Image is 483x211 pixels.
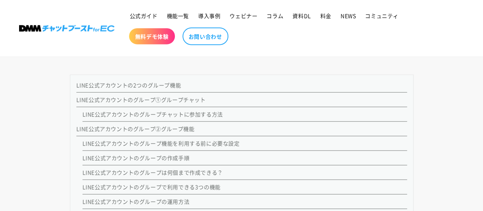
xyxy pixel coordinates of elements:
a: 無料デモ体験 [129,28,175,44]
a: NEWS [336,8,360,24]
a: LINE公式アカウントのグループの運用方法 [82,198,190,205]
span: お問い合わせ [189,33,222,40]
a: お問い合わせ [183,28,228,45]
span: 公式ガイド [130,12,158,19]
a: LINE公式アカウントのグループで利用できる3つの機能 [82,183,221,191]
a: LINE公式アカウントのグループは何個まで作成できる？ [82,168,223,176]
a: 導入事例 [194,8,225,24]
span: NEWS [341,12,356,19]
span: 無料デモ体験 [135,33,169,40]
span: 資料DL [292,12,311,19]
span: 機能一覧 [167,12,189,19]
span: 料金 [320,12,331,19]
a: LINE公式アカウントのグループ②グループ機能 [76,125,195,132]
span: ウェビナー [229,12,257,19]
a: LINE公式アカウントのグループの作成手順 [82,154,190,162]
span: 導入事例 [198,12,220,19]
a: LINE公式アカウントの2つのグループ機能 [76,81,181,89]
a: 公式ガイド [125,8,162,24]
a: 料金 [316,8,336,24]
a: LINE公式アカウントのグループチャットに参加する方法 [82,110,223,118]
a: LINE公式アカウントのグループ機能を利用する前に必要な設定 [82,139,240,147]
a: 資料DL [288,8,315,24]
a: コラム [262,8,288,24]
span: コラム [267,12,283,19]
img: 株式会社DMM Boost [19,25,115,32]
a: ウェビナー [225,8,262,24]
a: 機能一覧 [162,8,194,24]
a: LINE公式アカウントのグループ①グループチャット [76,96,206,103]
a: コミュニティ [360,8,403,24]
span: コミュニティ [365,12,399,19]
